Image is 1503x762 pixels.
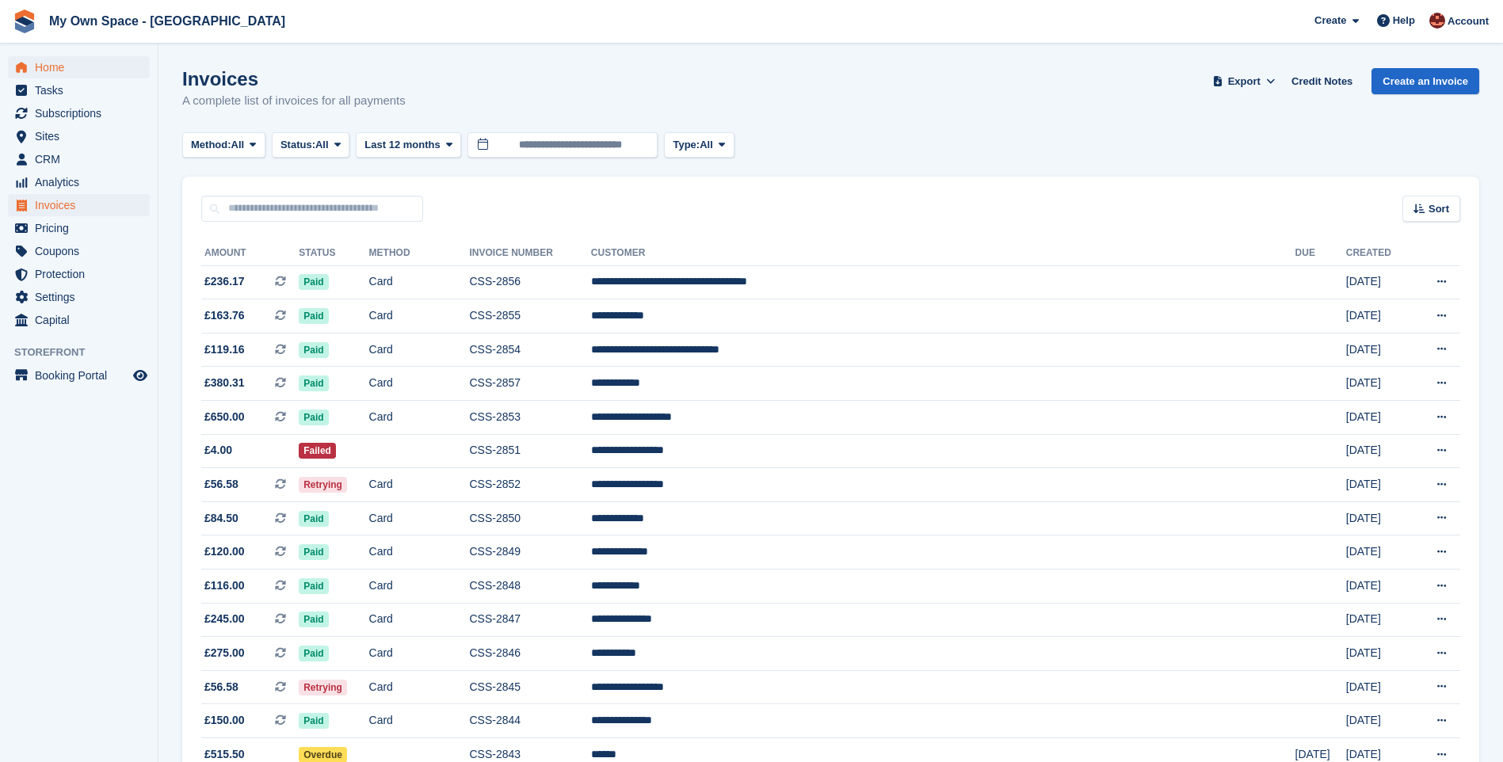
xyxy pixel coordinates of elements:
[204,273,245,290] span: £236.17
[35,240,130,262] span: Coupons
[299,443,336,459] span: Failed
[1429,13,1445,29] img: Megan Angel
[1346,501,1412,535] td: [DATE]
[35,171,130,193] span: Analytics
[369,241,470,266] th: Method
[204,543,245,560] span: £120.00
[1285,68,1359,94] a: Credit Notes
[700,137,713,153] span: All
[8,56,150,78] a: menu
[1346,434,1412,468] td: [DATE]
[1448,13,1489,29] span: Account
[299,713,328,729] span: Paid
[272,132,349,158] button: Status: All
[369,265,470,299] td: Card
[182,132,265,158] button: Method: All
[469,299,590,333] td: CSS-2855
[204,375,245,391] span: £380.31
[8,240,150,262] a: menu
[299,342,328,358] span: Paid
[1346,704,1412,738] td: [DATE]
[469,333,590,367] td: CSS-2854
[469,367,590,401] td: CSS-2857
[204,577,245,594] span: £116.00
[369,468,470,502] td: Card
[369,299,470,333] td: Card
[13,10,36,33] img: stora-icon-8386f47178a22dfd0bd8f6a31ec36ba5ce8667c1dd55bd0f319d3a0aa187defe.svg
[299,375,328,391] span: Paid
[1393,13,1415,29] span: Help
[204,645,245,661] span: £275.00
[299,477,347,493] span: Retrying
[204,611,245,627] span: £245.00
[204,409,245,425] span: £650.00
[1314,13,1346,29] span: Create
[1346,535,1412,570] td: [DATE]
[35,102,130,124] span: Subscriptions
[469,265,590,299] td: CSS-2856
[204,307,245,324] span: £163.76
[315,137,329,153] span: All
[8,102,150,124] a: menu
[469,603,590,637] td: CSS-2847
[35,286,130,308] span: Settings
[204,341,245,358] span: £119.16
[191,137,231,153] span: Method:
[14,345,158,360] span: Storefront
[369,501,470,535] td: Card
[1429,201,1449,217] span: Sort
[35,194,130,216] span: Invoices
[469,434,590,468] td: CSS-2851
[1346,603,1412,637] td: [DATE]
[1346,241,1412,266] th: Created
[369,367,470,401] td: Card
[299,612,328,627] span: Paid
[182,68,406,90] h1: Invoices
[1371,68,1479,94] a: Create an Invoice
[182,92,406,110] p: A complete list of invoices for all payments
[299,274,328,290] span: Paid
[35,309,130,331] span: Capital
[43,8,292,34] a: My Own Space - [GEOGRAPHIC_DATA]
[469,401,590,435] td: CSS-2853
[204,679,238,695] span: £56.58
[1346,468,1412,502] td: [DATE]
[299,578,328,594] span: Paid
[1346,299,1412,333] td: [DATE]
[299,646,328,661] span: Paid
[1346,570,1412,604] td: [DATE]
[356,132,461,158] button: Last 12 months
[8,148,150,170] a: menu
[369,401,470,435] td: Card
[1209,68,1279,94] button: Export
[664,132,734,158] button: Type: All
[469,468,590,502] td: CSS-2852
[469,501,590,535] td: CSS-2850
[299,544,328,560] span: Paid
[131,366,150,385] a: Preview store
[1346,401,1412,435] td: [DATE]
[369,535,470,570] td: Card
[8,194,150,216] a: menu
[1295,241,1346,266] th: Due
[8,364,150,387] a: menu
[35,217,130,239] span: Pricing
[204,510,238,527] span: £84.50
[364,137,440,153] span: Last 12 months
[204,442,232,459] span: £4.00
[231,137,245,153] span: All
[35,148,130,170] span: CRM
[369,603,470,637] td: Card
[469,535,590,570] td: CSS-2849
[204,712,245,729] span: £150.00
[369,637,470,671] td: Card
[469,241,590,266] th: Invoice Number
[299,410,328,425] span: Paid
[280,137,315,153] span: Status:
[35,79,130,101] span: Tasks
[1346,637,1412,671] td: [DATE]
[8,286,150,308] a: menu
[201,241,299,266] th: Amount
[35,56,130,78] span: Home
[469,704,590,738] td: CSS-2844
